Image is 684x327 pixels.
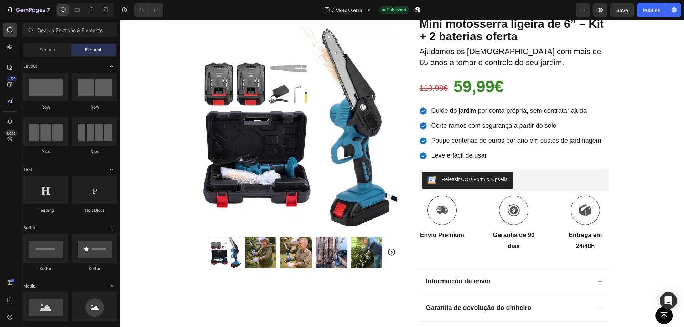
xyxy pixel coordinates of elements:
[23,149,68,155] div: Row
[72,149,117,155] div: Row
[120,20,684,327] iframe: Design area
[23,166,32,173] span: Text
[3,3,53,17] button: 7
[300,212,344,218] strong: Envio Premium
[7,76,17,81] div: 450
[23,23,117,37] input: Search Sections & Elements
[335,6,362,14] span: Motosserra
[333,57,384,76] strong: 59,99€
[322,156,388,163] div: Releasit COD Form & Upsells
[373,212,414,230] strong: Garantia de 90 dias
[306,258,370,265] strong: Información de envío
[23,63,37,69] span: Layout
[85,47,102,53] span: Element
[23,207,68,213] div: Heading
[106,280,117,292] span: Toggle open
[47,6,50,14] p: 7
[660,292,677,309] div: Open Intercom Messenger
[643,6,660,14] div: Publish
[72,104,117,110] div: Row
[5,130,17,136] div: Beta
[72,207,117,213] div: Text Block
[300,64,328,73] s: 119,98€
[616,7,628,13] span: Save
[311,132,367,139] span: Leve e fácil de usar
[134,3,163,17] div: Undo/Redo
[106,222,117,233] span: Toggle open
[387,7,406,13] span: Published
[311,87,467,94] span: Cuide do jardim por conta própria, sem contratar ajuda
[106,164,117,175] span: Toggle open
[300,27,481,47] span: Ajudamos os [DEMOGRAPHIC_DATA] com mais de 65 anos a tomar o controlo do seu jardim.
[23,225,36,231] span: Button
[311,117,481,124] span: Poupe centenas de euros por ano em custos de jardinagem
[637,3,667,17] button: Publish
[610,3,634,17] button: Save
[267,228,276,237] button: Carousel Next Arrow
[302,152,393,169] button: Releasit COD Form & Upsells
[306,284,411,291] strong: Garantia de devolução do dinheiro
[23,265,68,272] div: Button
[311,102,436,109] span: Corte ramos com segurança a partir do solo
[23,283,36,289] span: Media
[307,156,316,164] img: CKKYs5695_ICEAE=.webp
[23,104,68,110] div: Row
[106,60,117,72] span: Toggle open
[449,212,482,230] strong: Entrega em 24/48h
[72,265,117,272] div: Button
[40,47,55,53] span: Section
[332,6,334,14] span: /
